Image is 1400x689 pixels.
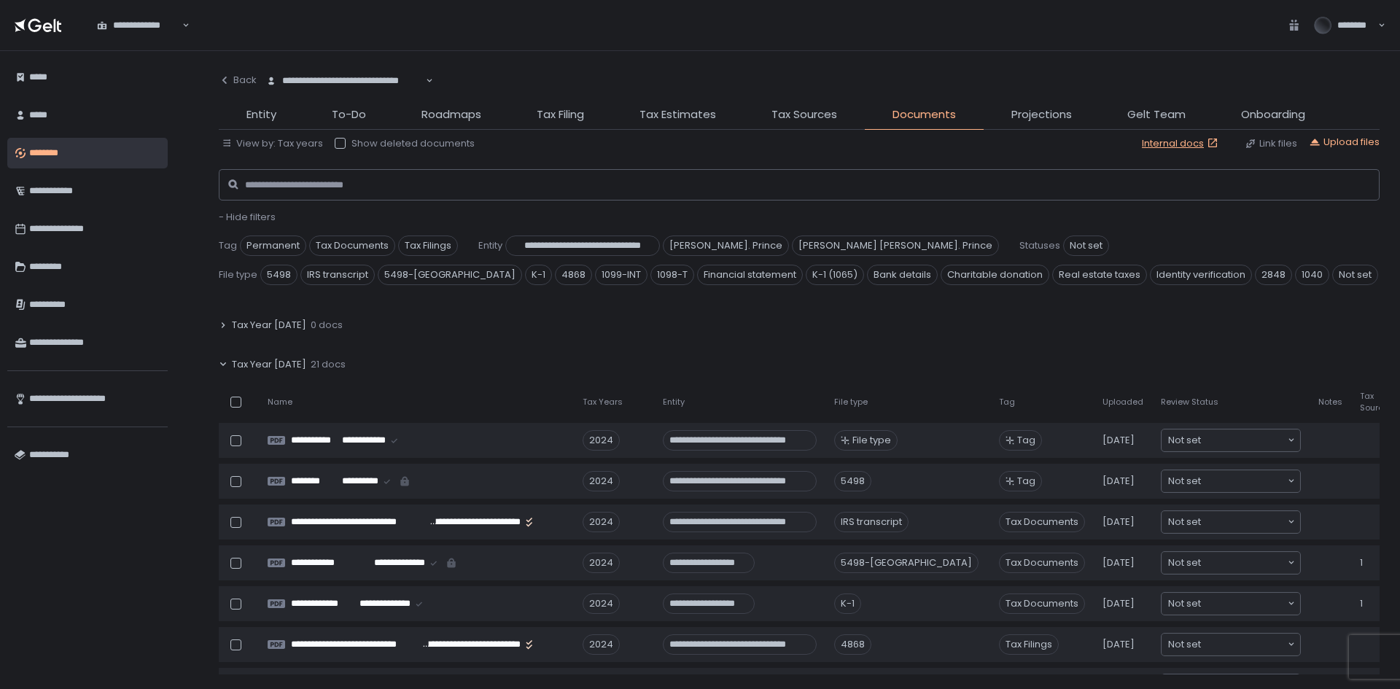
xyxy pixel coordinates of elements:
div: Search for option [1162,593,1300,615]
div: 5498 [834,471,871,491]
span: Not set [1063,235,1109,256]
span: Permanent [240,235,306,256]
span: Tax Filings [398,235,458,256]
span: Not set [1168,556,1201,570]
span: Bank details [867,265,938,285]
span: Tax Filings [999,634,1059,655]
span: File type [834,397,868,408]
span: Tax Filing [537,106,584,123]
span: Tag [1017,475,1035,488]
div: Search for option [1162,634,1300,655]
span: Not set [1168,474,1201,488]
span: Projections [1011,106,1072,123]
span: Uploaded [1102,397,1143,408]
span: File type [219,268,257,281]
div: IRS transcript [834,512,909,532]
div: 2024 [583,634,620,655]
span: Tax Source [1360,391,1388,413]
div: 4868 [834,634,871,655]
span: Entity [663,397,685,408]
div: K-1 [834,593,861,614]
span: Tax Estimates [639,106,716,123]
span: - Hide filters [219,210,276,224]
span: [PERSON_NAME] [PERSON_NAME]. Prince [792,235,999,256]
button: View by: Tax years [222,137,323,150]
span: Real estate taxes [1052,265,1147,285]
span: Tax Documents [999,593,1085,614]
span: File type [852,434,891,447]
span: Statuses [1019,239,1060,252]
button: Link files [1245,137,1297,150]
span: Financial statement [697,265,803,285]
a: Internal docs [1142,137,1221,150]
span: K-1 (1065) [806,265,864,285]
span: Tax Documents [999,512,1085,532]
span: [DATE] [1102,475,1135,488]
input: Search for option [1201,637,1286,652]
span: 1098-T [650,265,694,285]
span: Name [268,397,292,408]
span: 1040 [1295,265,1329,285]
span: Charitable donation [941,265,1049,285]
input: Search for option [180,18,181,33]
span: Notes [1318,397,1342,408]
button: Back [219,66,257,95]
span: Not set [1168,515,1201,529]
span: Not set [1168,433,1201,448]
button: - Hide filters [219,211,276,224]
input: Search for option [1201,556,1286,570]
div: Search for option [257,66,433,96]
span: Identity verification [1150,265,1252,285]
span: 1099-INT [595,265,647,285]
span: Entity [478,239,502,252]
span: Tax Years [583,397,623,408]
span: Onboarding [1241,106,1305,123]
div: 2024 [583,553,620,573]
input: Search for option [1201,596,1286,611]
div: 5498-[GEOGRAPHIC_DATA] [834,553,979,573]
span: Not set [1168,637,1201,652]
span: Tag [1017,434,1035,447]
span: Not set [1168,596,1201,611]
span: [DATE] [1102,638,1135,651]
span: To-Do [332,106,366,123]
span: Gelt Team [1127,106,1186,123]
div: Search for option [1162,552,1300,574]
div: Search for option [87,10,190,41]
button: Upload files [1309,136,1380,149]
div: Search for option [1162,470,1300,492]
span: Tax Year [DATE] [232,319,306,332]
span: Tax Documents [999,553,1085,573]
span: IRS transcript [300,265,375,285]
span: Not set [1332,265,1378,285]
span: 0 docs [311,319,343,332]
span: Roadmaps [421,106,481,123]
span: [DATE] [1102,597,1135,610]
span: K-1 [525,265,552,285]
span: Tax Documents [309,235,395,256]
div: Search for option [1162,429,1300,451]
input: Search for option [1201,474,1286,488]
div: 2024 [583,593,620,614]
span: [PERSON_NAME]. Prince [663,235,789,256]
span: Tag [999,397,1015,408]
span: [DATE] [1102,556,1135,569]
span: 1 [1360,597,1363,610]
div: 2024 [583,430,620,451]
span: [DATE] [1102,434,1135,447]
span: [DATE] [1102,515,1135,529]
span: Entity [246,106,276,123]
span: 5498 [260,265,297,285]
div: 2024 [583,471,620,491]
span: Tax Year [DATE] [232,358,306,371]
div: Search for option [1162,511,1300,533]
span: Documents [892,106,956,123]
span: 21 docs [311,358,346,371]
span: Tax Sources [771,106,837,123]
span: 4868 [555,265,592,285]
input: Search for option [1201,433,1286,448]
